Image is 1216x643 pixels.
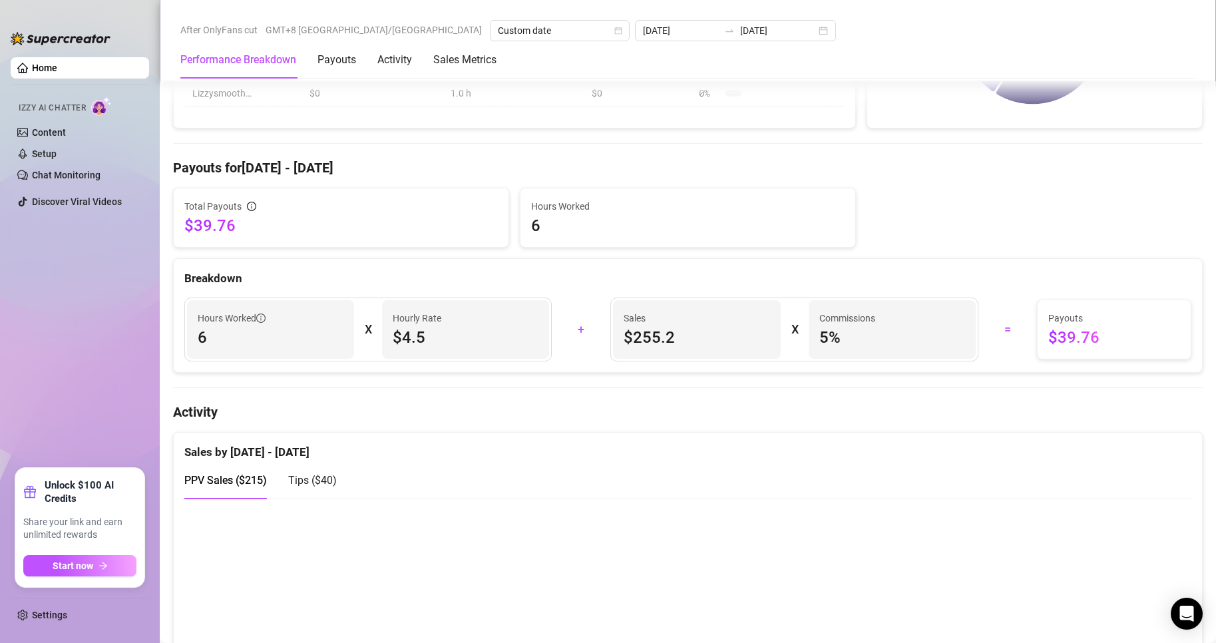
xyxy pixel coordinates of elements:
input: End date [740,23,816,38]
span: $39.76 [184,215,498,236]
div: Payouts [317,52,356,68]
span: Hours Worked [198,311,266,325]
span: Sales [624,311,769,325]
div: Breakdown [184,270,1191,288]
span: 0 % [699,86,720,101]
td: $0 [584,81,691,107]
a: Home [32,63,57,73]
span: swap-right [724,25,735,36]
article: Commissions [819,311,875,325]
span: $255.2 [624,327,769,348]
td: $0 [302,81,442,107]
a: Setup [32,148,57,159]
article: Hourly Rate [393,311,441,325]
span: Total Payouts [184,199,242,214]
div: = [986,319,1029,340]
span: $4.5 [393,327,538,348]
span: Payouts [1048,311,1180,325]
span: PPV Sales ( $215 ) [184,474,267,487]
a: Settings [32,610,67,620]
div: X [791,319,798,340]
div: + [560,319,602,340]
span: Share your link and earn unlimited rewards [23,516,136,542]
div: Open Intercom Messenger [1171,598,1203,630]
div: X [365,319,371,340]
td: 1.0 h [443,81,584,107]
span: After OnlyFans cut [180,20,258,40]
span: info-circle [256,314,266,323]
div: Activity [377,52,412,68]
h4: Payouts for [DATE] - [DATE] [173,158,1203,177]
button: Start nowarrow-right [23,555,136,576]
img: AI Chatter [91,97,112,116]
a: Chat Monitoring [32,170,101,180]
div: Sales Metrics [433,52,497,68]
img: logo-BBDzfeDw.svg [11,32,110,45]
input: Start date [643,23,719,38]
strong: Unlock $100 AI Credits [45,479,136,505]
span: Start now [53,560,93,571]
h4: Activity [173,403,1203,421]
span: 6 [531,215,845,236]
div: Sales by [DATE] - [DATE] [184,433,1191,461]
span: Hours Worked [531,199,845,214]
span: to [724,25,735,36]
span: GMT+8 [GEOGRAPHIC_DATA]/[GEOGRAPHIC_DATA] [266,20,482,40]
span: info-circle [247,202,256,211]
div: Performance Breakdown [180,52,296,68]
span: Izzy AI Chatter [19,102,86,114]
span: calendar [614,27,622,35]
a: Content [32,127,66,138]
span: Tips ( $40 ) [288,474,337,487]
span: Custom date [498,21,622,41]
a: Discover Viral Videos [32,196,122,207]
span: arrow-right [99,561,108,570]
td: Lizzysmooth… [184,81,302,107]
span: gift [23,485,37,499]
span: 6 [198,327,343,348]
span: $39.76 [1048,327,1180,348]
span: 5 % [819,327,965,348]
